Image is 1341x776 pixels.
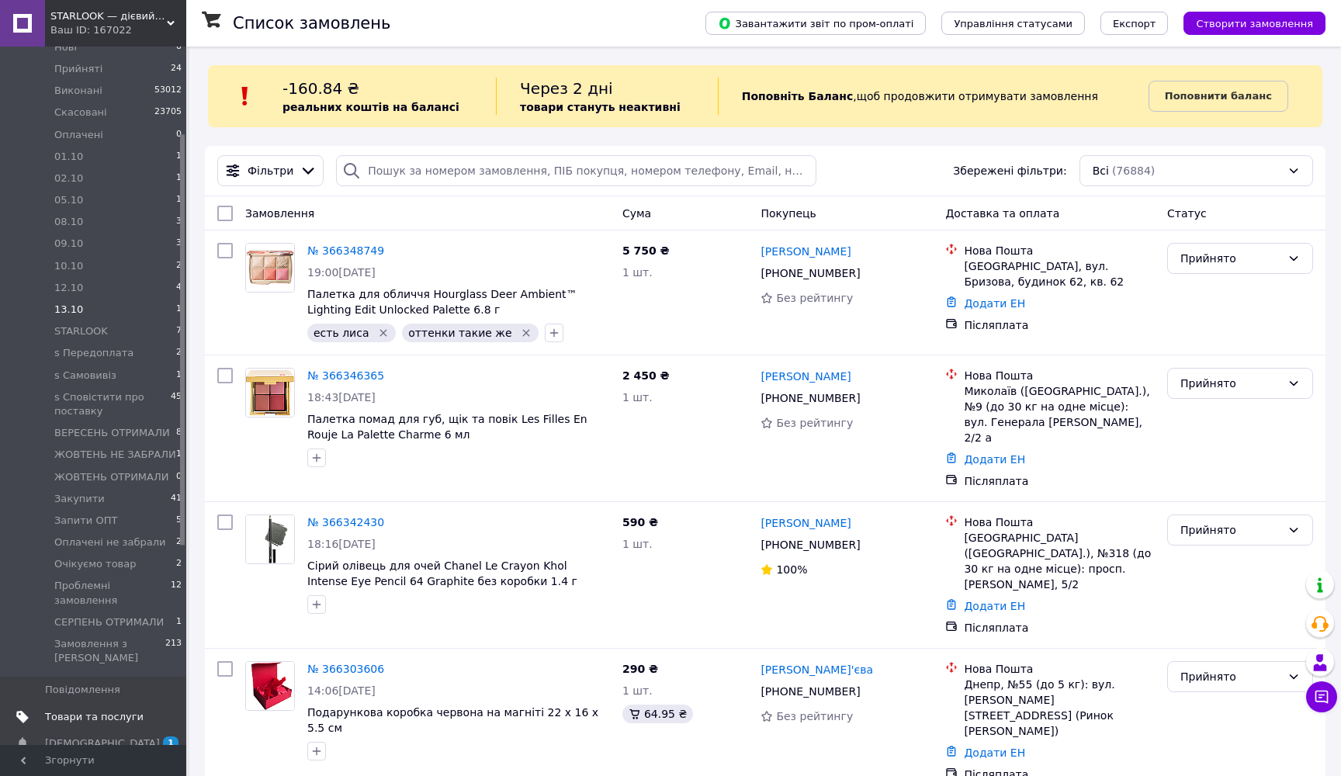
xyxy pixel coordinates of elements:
span: Без рейтингу [776,417,853,429]
a: Палетка помад для губ, щік та повік Les Filles En Rouje La Palette Charme 6 мл [307,413,587,441]
img: Фото товару [246,515,294,563]
span: 10.10 [54,259,83,273]
span: Товари та послуги [45,710,144,724]
span: s Самовивіз [54,369,116,383]
span: СЕРПЕНЬ ОТРИМАЛИ [54,615,164,629]
button: Експорт [1100,12,1169,35]
span: 8 [176,426,182,440]
a: № 366342430 [307,516,384,528]
div: Післяплата [964,620,1155,636]
span: 18:43[DATE] [307,391,376,404]
span: 24 [171,62,182,76]
span: 0 [176,128,182,142]
b: Поповніть Баланс [742,90,854,102]
span: Збережені фільтри: [953,163,1066,178]
button: Чат з покупцем [1306,681,1337,712]
img: Фото товару [246,369,294,417]
span: 1 [176,448,182,462]
span: Фільтри [248,163,293,178]
a: Фото товару [245,661,295,711]
span: Очікуємо товар [54,557,137,571]
span: STARLOOK — дієвий догляд, розкішний макіяж. [50,9,167,23]
span: ЖОВТЕНЬ НЕ ЗАБРАЛИ [54,448,176,462]
span: 14:06[DATE] [307,684,376,697]
span: 1 [176,193,182,207]
a: Додати ЕН [964,600,1025,612]
a: [PERSON_NAME]'єва [761,662,873,677]
span: -160.84 ₴ [282,79,359,98]
span: s Сповістити про поставку [54,390,171,418]
div: Післяплата [964,317,1155,333]
span: ЖОВТЕНЬ ОТРИМАЛИ [54,470,168,484]
span: Без рейтингу [776,710,853,722]
b: реальних коштів на балансі [282,101,459,113]
span: 5 750 ₴ [622,244,670,257]
span: Доставка та оплата [945,207,1059,220]
span: Оплачені не забрали [54,535,165,549]
b: Поповнити баланс [1165,90,1272,102]
span: Всі [1093,163,1109,178]
span: 5 [176,514,182,528]
span: Замовлення [245,207,314,220]
div: Нова Пошта [964,368,1155,383]
span: 1 [176,303,182,317]
span: Створити замовлення [1196,18,1313,29]
span: 02.10 [54,171,83,185]
span: 1 [176,150,182,164]
span: Замовлення з [PERSON_NAME] [54,637,165,665]
a: Палетка для обличчя Hourglass Deer Ambient™ Lighting Edit Unlocked Palette 6.8 г [307,288,577,316]
span: 18:16[DATE] [307,538,376,550]
span: 1 шт. [622,538,653,550]
span: 2 [176,346,182,360]
b: товари стануть неактивні [520,101,681,113]
a: Поповнити баланс [1149,81,1288,112]
span: 1 шт. [622,684,653,697]
div: Прийнято [1180,521,1281,539]
span: 53012 [154,84,182,98]
span: 05.10 [54,193,83,207]
a: [PERSON_NAME] [761,244,851,259]
div: Нова Пошта [964,243,1155,258]
a: Подарункова коробка червона на магніті 22 x 16 x 5.5 см [307,706,598,734]
span: [DEMOGRAPHIC_DATA] [45,736,160,750]
span: Проблемні замовлення [54,579,171,607]
div: Днепр, №55 (до 5 кг): вул. [PERSON_NAME][STREET_ADDRESS] (Ринок [PERSON_NAME]) [964,677,1155,739]
span: 213 [165,637,182,665]
span: 290 ₴ [622,663,658,675]
svg: Видалити мітку [377,327,390,339]
span: 1 [163,736,178,750]
span: Оплачені [54,128,103,142]
button: Завантажити звіт по пром-оплаті [705,12,926,35]
span: 2 [176,259,182,273]
a: Додати ЕН [964,747,1025,759]
div: [GEOGRAPHIC_DATA], вул. Бризова, будинок 62, кв. 62 [964,258,1155,289]
span: Без рейтингу [776,292,853,304]
span: 7 [176,324,182,338]
div: Післяплата [964,473,1155,489]
a: Фото товару [245,368,295,417]
div: Прийнято [1180,668,1281,685]
span: 09.10 [54,237,83,251]
span: [PHONE_NUMBER] [761,267,860,279]
div: Прийнято [1180,250,1281,267]
span: Управління статусами [954,18,1072,29]
a: № 366303606 [307,663,384,675]
span: Закупити [54,492,105,506]
span: Через 2 дні [520,79,613,98]
span: 1 шт. [622,391,653,404]
a: [PERSON_NAME] [761,369,851,384]
input: Пошук за номером замовлення, ПІБ покупця, номером телефону, Email, номером накладної [336,155,816,186]
span: 08.10 [54,215,83,229]
div: [GEOGRAPHIC_DATA] ([GEOGRAPHIC_DATA].), №318 (до 30 кг на одне місце): просп. [PERSON_NAME], 5/2 [964,530,1155,592]
div: Нова Пошта [964,514,1155,530]
img: Фото товару [246,662,294,710]
a: Фото товару [245,514,295,564]
a: Сірий олівець для очей Chanel Le Crayon Khol Intense Eye Pencil 64 Graphite без коробки 1.4 г [307,559,577,587]
span: Запити ОПТ [54,514,117,528]
span: 0 [176,40,182,54]
span: Повідомлення [45,683,120,697]
button: Створити замовлення [1183,12,1325,35]
button: Управління статусами [941,12,1085,35]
